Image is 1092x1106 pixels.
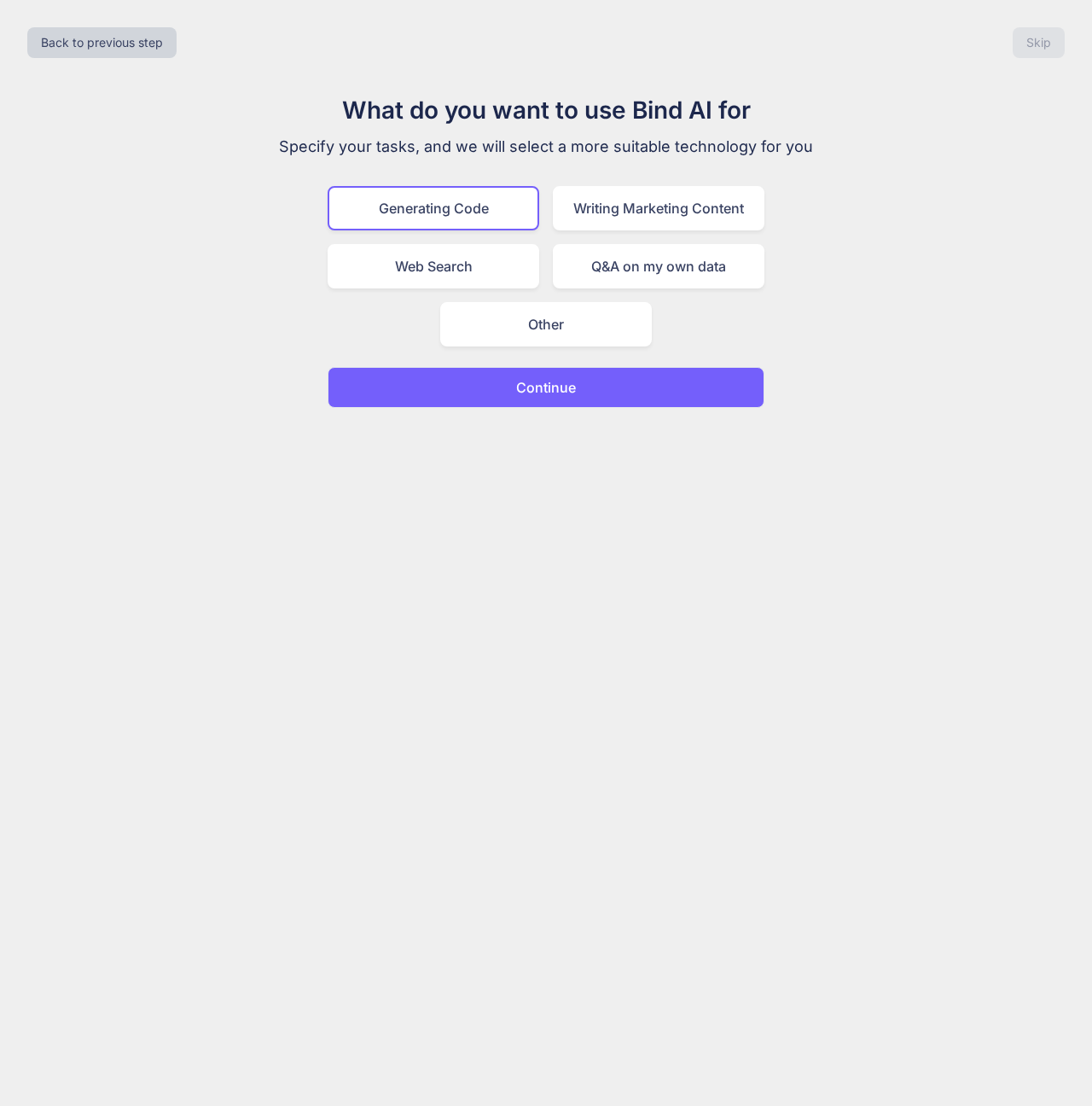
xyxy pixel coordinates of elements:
p: Continue [516,377,576,398]
div: Q&A on my own data [553,244,764,288]
button: Skip [1013,27,1065,58]
div: Generating Code [328,186,539,230]
button: Back to previous step [27,27,177,58]
p: Specify your tasks, and we will select a more suitable technology for you [259,135,833,159]
div: Other [440,302,652,346]
div: Web Search [328,244,539,288]
div: Writing Marketing Content [553,186,764,230]
button: Continue [328,367,764,408]
h1: What do you want to use Bind AI for [259,92,833,128]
